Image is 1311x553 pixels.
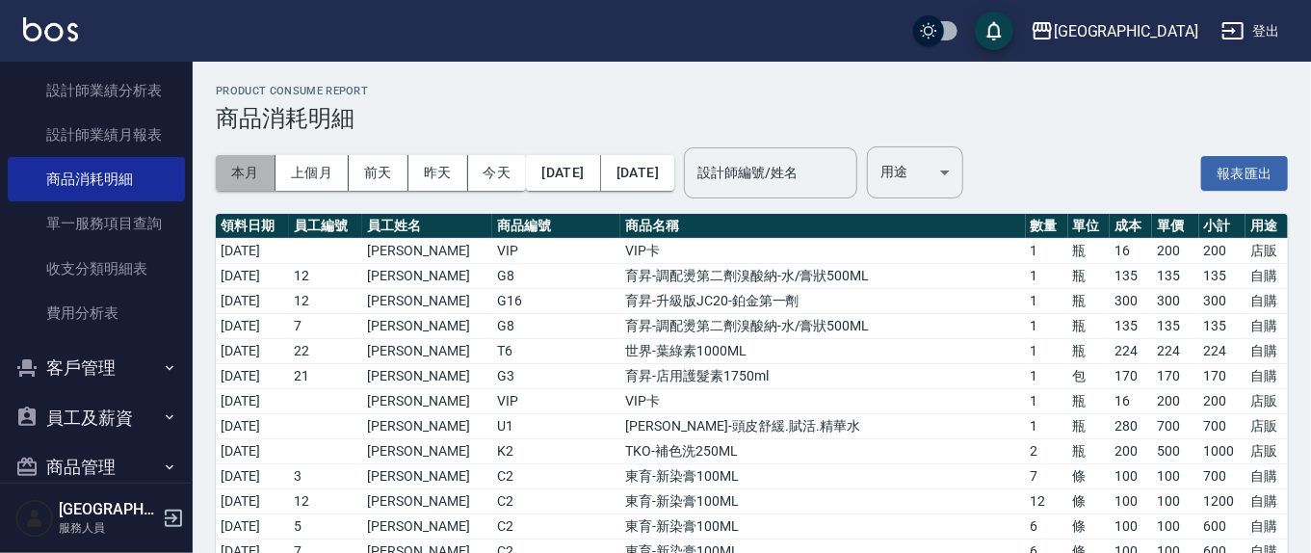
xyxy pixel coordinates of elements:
[1152,214,1198,239] th: 單價
[362,263,492,288] td: [PERSON_NAME]
[289,338,362,363] td: 22
[23,17,78,41] img: Logo
[362,214,492,239] th: 員工姓名
[216,313,289,338] td: [DATE]
[620,288,1025,313] td: 育昇-升級版JC20-鉑金第一劑
[289,463,362,488] td: 3
[492,488,620,513] td: C2
[1245,463,1288,488] td: 自購
[216,463,289,488] td: [DATE]
[349,155,408,191] button: 前天
[1199,413,1245,438] td: 700
[492,513,620,539] td: C2
[1199,238,1245,263] td: 200
[1026,288,1068,313] td: 1
[216,263,289,288] td: [DATE]
[1152,363,1198,388] td: 170
[1110,214,1152,239] th: 成本
[1245,263,1288,288] td: 自購
[492,363,620,388] td: G3
[1068,413,1111,438] td: 瓶
[620,513,1025,539] td: 東育-新染膏100ML
[1026,388,1068,413] td: 1
[362,313,492,338] td: [PERSON_NAME]
[1245,363,1288,388] td: 自購
[1068,288,1111,313] td: 瓶
[1199,388,1245,413] td: 200
[1110,413,1152,438] td: 280
[1199,488,1245,513] td: 1200
[8,393,185,443] button: 員工及薪資
[1245,438,1288,463] td: 店販
[1068,463,1111,488] td: 條
[362,363,492,388] td: [PERSON_NAME]
[620,488,1025,513] td: 東育-新染膏100ML
[1068,363,1111,388] td: 包
[1026,363,1068,388] td: 1
[216,155,275,191] button: 本月
[1026,463,1068,488] td: 7
[1023,12,1206,51] button: [GEOGRAPHIC_DATA]
[362,388,492,413] td: [PERSON_NAME]
[492,463,620,488] td: C2
[620,413,1025,438] td: [PERSON_NAME]-頭皮舒緩.賦活.精華水
[1199,313,1245,338] td: 135
[1152,463,1198,488] td: 100
[1110,238,1152,263] td: 16
[1199,463,1245,488] td: 700
[1214,13,1288,49] button: 登出
[1026,438,1068,463] td: 2
[216,438,289,463] td: [DATE]
[289,263,362,288] td: 12
[8,343,185,393] button: 客戶管理
[1199,363,1245,388] td: 170
[492,238,620,263] td: VIP
[975,12,1013,50] button: save
[1152,313,1198,338] td: 135
[620,363,1025,388] td: 育昇-店用護髮素1750ml
[289,214,362,239] th: 員工編號
[216,363,289,388] td: [DATE]
[15,499,54,538] img: Person
[289,313,362,338] td: 7
[362,488,492,513] td: [PERSON_NAME]
[216,388,289,413] td: [DATE]
[1026,238,1068,263] td: 1
[1110,438,1152,463] td: 200
[1199,438,1245,463] td: 1000
[1245,388,1288,413] td: 店販
[1199,513,1245,539] td: 600
[1026,214,1068,239] th: 數量
[362,438,492,463] td: [PERSON_NAME]
[468,155,527,191] button: 今天
[362,238,492,263] td: [PERSON_NAME]
[1068,238,1111,263] td: 瓶
[1068,438,1111,463] td: 瓶
[1068,263,1111,288] td: 瓶
[1110,388,1152,413] td: 16
[59,519,157,537] p: 服務人員
[1068,488,1111,513] td: 條
[1068,313,1111,338] td: 瓶
[289,288,362,313] td: 12
[289,488,362,513] td: 12
[1152,238,1198,263] td: 200
[8,247,185,291] a: 收支分類明細表
[362,413,492,438] td: [PERSON_NAME]
[1110,488,1152,513] td: 100
[1245,288,1288,313] td: 自購
[1152,513,1198,539] td: 100
[1054,19,1198,43] div: [GEOGRAPHIC_DATA]
[1068,388,1111,413] td: 瓶
[1026,413,1068,438] td: 1
[362,463,492,488] td: [PERSON_NAME]
[620,438,1025,463] td: TKO-補色洗250ML
[492,388,620,413] td: VIP
[492,214,620,239] th: 商品編號
[1152,488,1198,513] td: 100
[1110,363,1152,388] td: 170
[1110,313,1152,338] td: 135
[492,288,620,313] td: G16
[289,363,362,388] td: 21
[216,413,289,438] td: [DATE]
